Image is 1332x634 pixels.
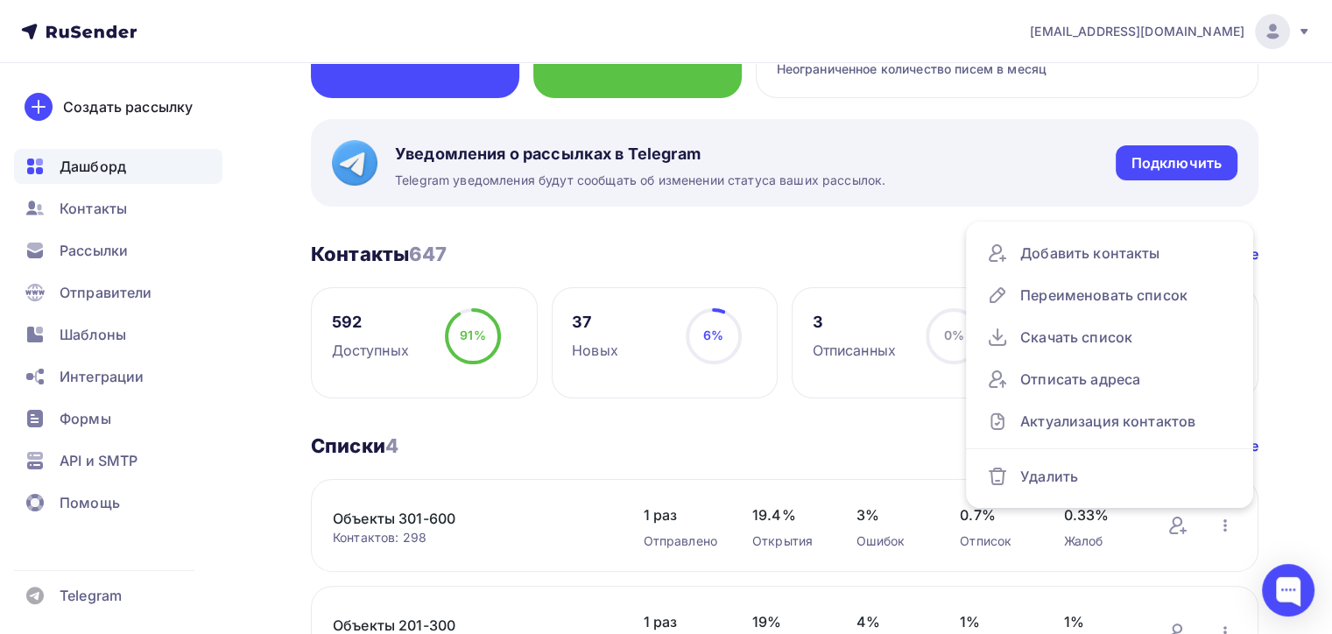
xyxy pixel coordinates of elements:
a: Дашборд [14,149,222,184]
span: 1 раз [643,611,716,632]
span: Контакты [60,198,127,219]
span: Формы [60,408,111,429]
div: 3 [813,312,896,333]
h3: Списки [311,433,398,458]
div: Скачать список [987,323,1232,351]
span: [EMAIL_ADDRESS][DOMAIN_NAME] [1030,23,1244,40]
a: Формы [14,401,222,436]
div: Переименовать список [987,281,1232,309]
div: Отписать адреса [987,365,1232,393]
span: Дашборд [60,156,126,177]
a: Рассылки [14,233,222,268]
span: 4 [385,434,398,457]
span: 3% [856,504,926,525]
span: 1% [1064,611,1133,632]
span: 647 [409,243,447,265]
div: Контактов: 298 [333,529,608,546]
span: 1% [960,611,1029,632]
div: Подключить [1131,153,1222,173]
div: Актуализация контактов [987,407,1232,435]
span: 1 раз [643,504,716,525]
div: Доступных [332,340,409,361]
span: 91% [460,328,485,342]
span: 6% [703,328,723,342]
span: Шаблоны [60,324,126,345]
div: Открытия [752,532,821,550]
div: Удалить [987,462,1232,490]
span: 0% [943,328,963,342]
span: Интеграции [60,366,144,387]
div: Добавить контакты [987,239,1232,267]
div: Ошибок [856,532,926,550]
span: Отправители [60,282,152,303]
div: Отправлено [643,532,716,550]
a: Шаблоны [14,317,222,352]
div: 592 [332,312,409,333]
div: Создать рассылку [63,96,193,117]
div: Жалоб [1064,532,1133,550]
span: API и SMTP [60,450,137,471]
div: Отписанных [813,340,896,361]
span: Telegram уведомления будут сообщать об изменении статуса ваших рассылок. [395,172,885,189]
h3: Контакты [311,242,448,266]
span: 4% [856,611,926,632]
a: Контакты [14,191,222,226]
a: [EMAIL_ADDRESS][DOMAIN_NAME] [1030,14,1311,49]
span: 0.33% [1064,504,1133,525]
span: 19% [752,611,821,632]
span: Уведомления о рассылках в Telegram [395,144,885,165]
span: Telegram [60,585,122,606]
div: Новых [572,340,618,361]
span: Помощь [60,492,120,513]
span: 19.4% [752,504,821,525]
div: Отписок [960,532,1029,550]
a: Отправители [14,275,222,310]
span: Рассылки [60,240,128,261]
span: 0.7% [960,504,1029,525]
a: Объекты 301-600 [333,508,608,529]
div: 37 [572,312,618,333]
